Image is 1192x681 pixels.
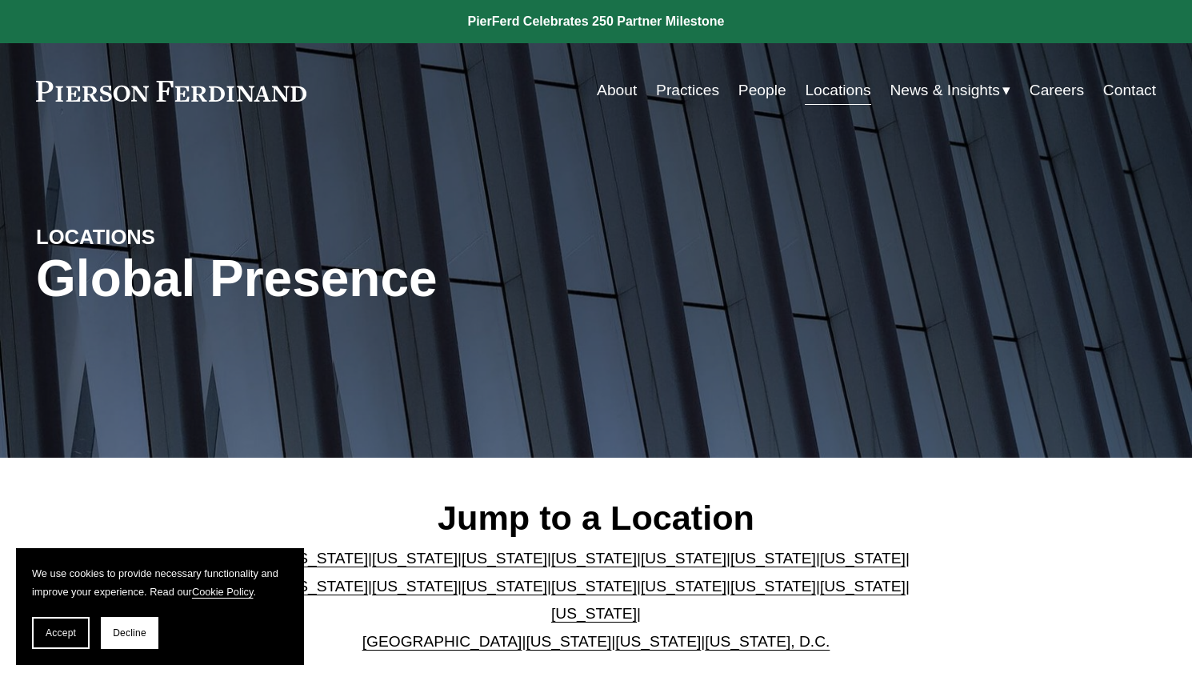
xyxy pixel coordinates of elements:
[1030,75,1084,106] a: Careers
[730,578,816,595] a: [US_STATE]
[462,578,547,595] a: [US_STATE]
[192,586,254,598] a: Cookie Policy
[890,77,1000,105] span: News & Insights
[1103,75,1156,106] a: Contact
[526,633,611,650] a: [US_STATE]
[32,564,288,601] p: We use cookies to provide necessary functionality and improve your experience. Read our .
[820,550,906,567] a: [US_STATE]
[462,550,547,567] a: [US_STATE]
[551,605,637,622] a: [US_STATE]
[372,578,458,595] a: [US_STATE]
[113,627,146,639] span: Decline
[16,548,304,665] section: Cookie banner
[641,550,726,567] a: [US_STATE]
[820,578,906,595] a: [US_STATE]
[46,627,76,639] span: Accept
[36,250,782,308] h1: Global Presence
[656,75,719,106] a: Practices
[730,550,816,567] a: [US_STATE]
[890,75,1010,106] a: folder dropdown
[551,550,637,567] a: [US_STATE]
[615,633,701,650] a: [US_STATE]
[738,75,786,106] a: People
[36,224,316,250] h4: LOCATIONS
[101,617,158,649] button: Decline
[551,578,637,595] a: [US_STATE]
[805,75,870,106] a: Locations
[362,633,522,650] a: [GEOGRAPHIC_DATA]
[372,550,458,567] a: [US_STATE]
[32,617,90,649] button: Accept
[597,75,637,106] a: About
[270,497,923,539] h2: Jump to a Location
[641,578,726,595] a: [US_STATE]
[705,633,830,650] a: [US_STATE], D.C.
[282,578,368,595] a: [US_STATE]
[282,550,368,567] a: [US_STATE]
[270,545,923,655] p: | | | | | | | | | | | | | | | | | |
